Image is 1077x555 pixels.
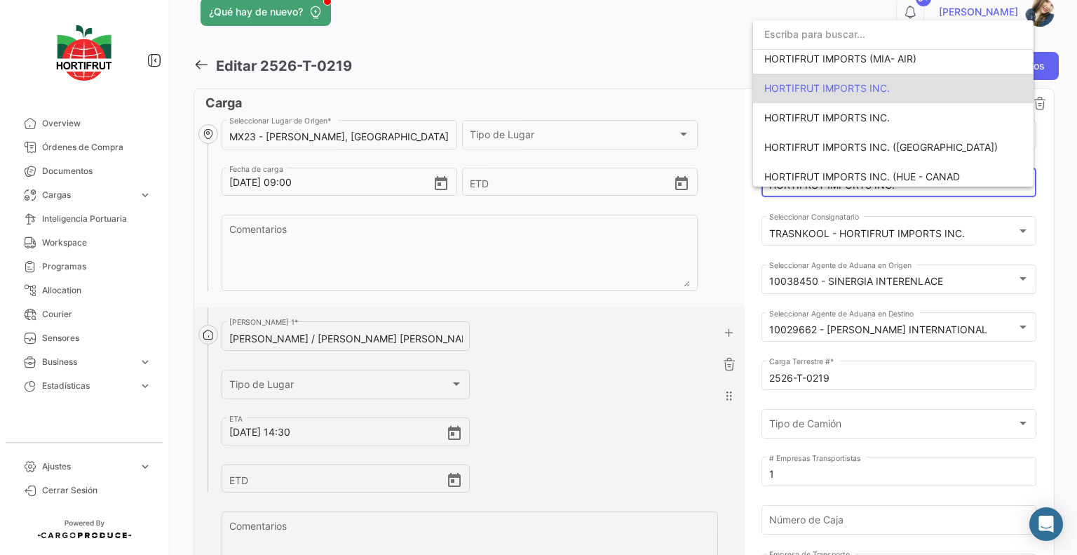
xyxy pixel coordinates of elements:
[1029,507,1063,541] div: Abrir Intercom Messenger
[764,112,890,123] span: HORTIFRUT IMPORTS INC.
[764,170,960,182] span: HORTIFRUT IMPORTS INC. (HUE - CANAD
[764,82,890,94] span: HORTIFRUT IMPORTS INC.
[764,53,916,65] span: HORTIFRUT IMPORTS (MIA- AIR)
[764,141,998,153] span: HORTIFRUT IMPORTS INC. (CANADA)
[753,20,1034,49] input: dropdown search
